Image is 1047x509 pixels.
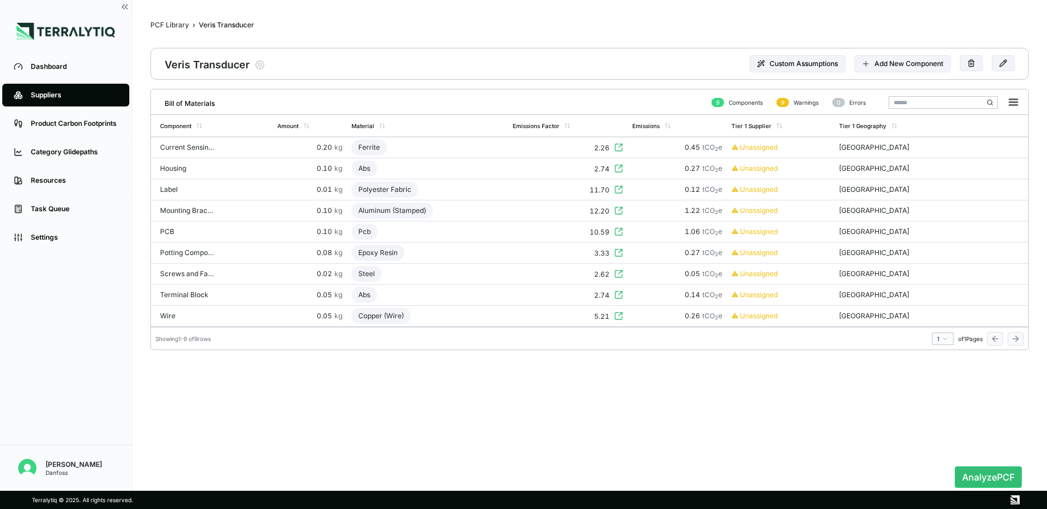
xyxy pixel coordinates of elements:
[731,143,830,152] div: ⚠ Unassigned
[160,122,191,129] div: Component
[715,314,718,321] sub: 2
[832,98,845,107] div: 0
[702,269,722,278] span: tCO e
[160,143,215,152] div: Current Sensing Core
[334,227,342,236] span: kg
[702,227,722,236] span: tCO e
[835,200,975,221] td: [GEOGRAPHIC_DATA]
[150,20,189,30] a: PCF Library
[594,312,610,321] div: 5.21
[160,290,215,299] div: Terminal Block
[18,459,36,477] img: Stefania Gallo
[932,333,954,345] button: 1
[351,308,411,324] div: Copper (Wire)
[702,290,722,299] span: tCO e
[590,228,610,237] div: 10.59
[715,230,718,236] sub: 2
[958,335,983,342] span: of 1 Pages
[590,207,610,216] div: 12.20
[715,251,718,257] sub: 2
[702,248,722,257] span: tCO e
[702,164,722,173] span: tCO e
[160,164,215,173] div: Housing
[513,122,559,129] div: Emissions Factor
[632,185,722,194] div: 0.12
[334,269,342,278] span: kg
[334,290,342,299] span: kg
[160,206,215,215] div: Mounting Bracket
[160,248,215,257] div: Potting Compound
[277,122,298,129] div: Amount
[955,466,1022,488] button: AnalyzePCF
[835,221,975,243] td: [GEOGRAPHIC_DATA]
[715,146,718,152] sub: 2
[731,164,830,173] div: ⚠ Unassigned
[277,206,342,215] div: 0.10
[351,266,382,282] div: Steel
[31,204,118,214] div: Task Queue
[156,335,211,342] div: Showing 1 - 9 of 9 rows
[715,167,718,173] sub: 2
[835,179,975,200] td: [GEOGRAPHIC_DATA]
[277,290,342,299] div: 0.05
[165,56,250,72] div: Veris Transducer
[31,119,118,128] div: Product Carbon Footprints
[46,469,102,476] div: Danfoss
[594,165,610,174] div: 2.74
[772,98,819,107] div: Warnings
[351,139,387,155] div: Ferrite
[731,227,830,236] div: ⚠ Unassigned
[277,269,342,278] div: 0.02
[14,454,41,482] button: Open user button
[835,306,975,327] td: [GEOGRAPHIC_DATA]
[937,335,948,342] div: 1
[199,20,254,30] span: Veris Transducer
[351,224,378,240] div: Pcb
[750,55,845,72] button: Custom Assumptions
[632,143,722,152] div: 0.45
[835,137,975,158] td: [GEOGRAPHIC_DATA]
[31,91,118,100] div: Suppliers
[46,460,102,469] div: [PERSON_NAME]
[590,186,610,195] div: 11.70
[334,164,342,173] span: kg
[632,248,722,257] div: 0.27
[835,243,975,264] td: [GEOGRAPHIC_DATA]
[334,311,342,320] span: kg
[731,122,771,129] div: Tier 1 Supplier
[731,248,830,257] div: ⚠ Unassigned
[731,206,830,215] div: ⚠ Unassigned
[835,264,975,285] td: [GEOGRAPHIC_DATA]
[776,98,789,107] div: 9
[160,185,215,194] div: Label
[277,227,342,236] div: 0.10
[632,227,722,236] div: 1.06
[854,55,951,72] button: Add New Component
[351,161,377,176] div: Abs
[594,291,610,300] div: 2.74
[731,269,830,278] div: ⚠ Unassigned
[731,311,830,321] div: ⚠ Unassigned
[160,269,215,278] div: Screws and Fasteners
[632,311,722,321] div: 0.26
[277,248,342,257] div: 0.08
[594,270,610,279] div: 2.62
[351,182,418,198] div: Polyester Fabric
[351,245,404,261] div: Epoxy Resin
[334,143,342,151] span: kg
[715,188,718,194] sub: 2
[702,206,722,215] span: tCO e
[707,98,763,107] div: Components
[31,62,118,71] div: Dashboard
[160,311,215,321] div: Wire
[31,147,118,157] div: Category Glidepaths
[828,98,866,107] div: Errors
[711,98,724,107] div: 9
[334,185,342,194] span: kg
[632,164,722,173] div: 0.27
[277,311,342,321] div: 0.05
[715,209,718,215] sub: 2
[160,227,215,236] div: PCB
[632,290,722,299] div: 0.14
